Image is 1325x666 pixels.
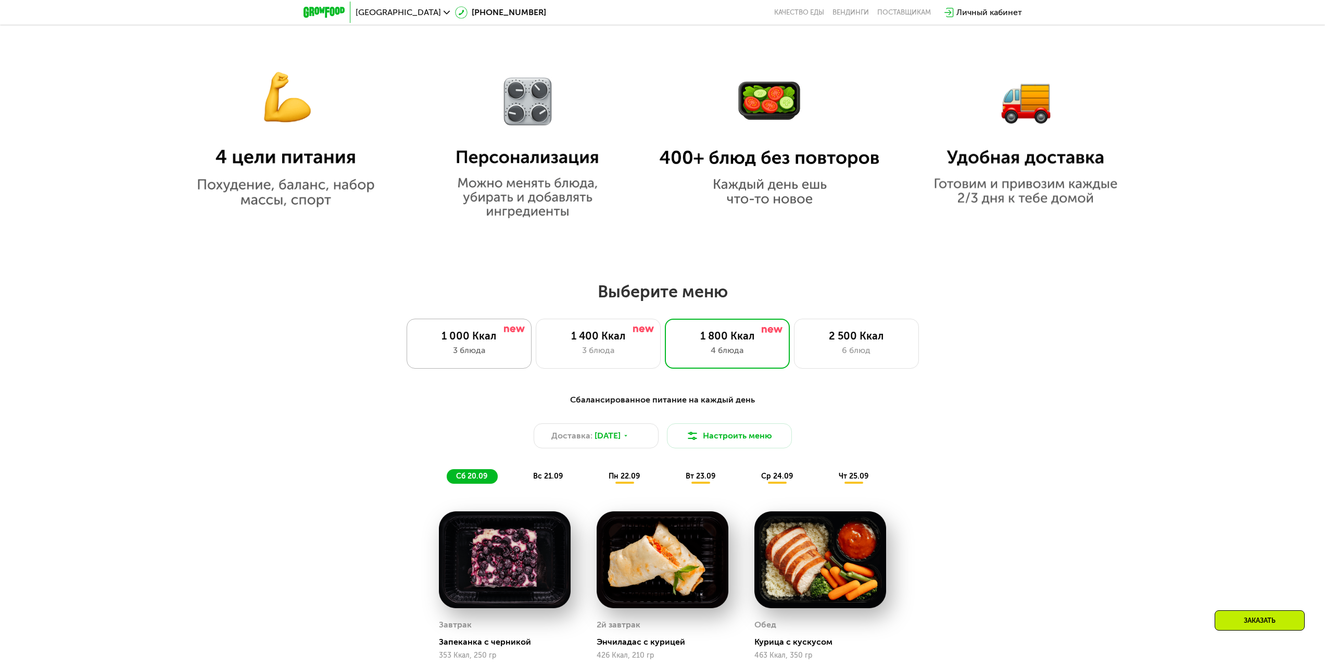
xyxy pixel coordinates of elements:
[839,472,868,481] span: чт 25.09
[597,651,728,660] div: 426 Ккал, 210 гр
[456,472,487,481] span: сб 20.09
[551,430,592,442] span: Доставка:
[956,6,1022,19] div: Личный кабинет
[761,472,793,481] span: ср 24.09
[877,8,931,17] div: поставщикам
[439,651,571,660] div: 353 Ккал, 250 гр
[686,472,715,481] span: вт 23.09
[832,8,869,17] a: Вендинги
[805,344,908,357] div: 6 блюд
[547,330,650,342] div: 1 400 Ккал
[676,330,779,342] div: 1 800 Ккал
[609,472,640,481] span: пн 22.09
[418,330,521,342] div: 1 000 Ккал
[754,617,776,633] div: Обед
[805,330,908,342] div: 2 500 Ккал
[418,344,521,357] div: 3 блюда
[455,6,546,19] a: [PHONE_NUMBER]
[439,637,579,647] div: Запеканка с черникой
[754,651,886,660] div: 463 Ккал, 350 гр
[754,637,894,647] div: Курица с кускусом
[1215,610,1305,631] div: Заказать
[676,344,779,357] div: 4 блюда
[667,423,792,448] button: Настроить меню
[355,394,971,407] div: Сбалансированное питание на каждый день
[33,281,1292,302] h2: Выберите меню
[774,8,824,17] a: Качество еды
[547,344,650,357] div: 3 блюда
[439,617,472,633] div: Завтрак
[597,617,640,633] div: 2й завтрак
[597,637,737,647] div: Энчиладас с курицей
[533,472,563,481] span: вс 21.09
[356,8,441,17] span: [GEOGRAPHIC_DATA]
[595,430,621,442] span: [DATE]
